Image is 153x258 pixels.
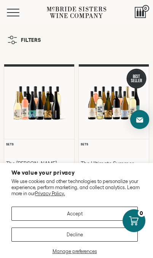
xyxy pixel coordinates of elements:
button: Filters [4,32,45,48]
h3: The Ultimate Summer Mixed Case [81,160,147,173]
div: 0 [138,209,145,217]
button: Mobile Menu Trigger [7,9,34,16]
p: We use cookies and other technologies to personalize your experience, perform marketing, and coll... [11,178,142,197]
button: Accept [11,207,138,221]
button: Manage preferences [11,248,138,254]
span: Filters [21,37,41,43]
button: Decline [11,228,138,242]
a: Best Seller The Ultimate Summer Mixed Case Sets The Ultimate Summer Mixed Case Add to cart $385.88 [78,64,149,196]
h2: We value your privacy [11,170,142,175]
span: 0 [142,5,149,12]
h6: Sets [6,143,72,147]
h3: The [PERSON_NAME] Sisters Discovery Case [6,160,72,173]
a: Privacy Policy. [35,191,65,196]
h6: Sets [81,143,147,147]
a: McBride Sisters Full Set Sets The [PERSON_NAME] Sisters Discovery Case Add to cart $417.89 [4,64,75,196]
span: Manage preferences [53,248,97,254]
